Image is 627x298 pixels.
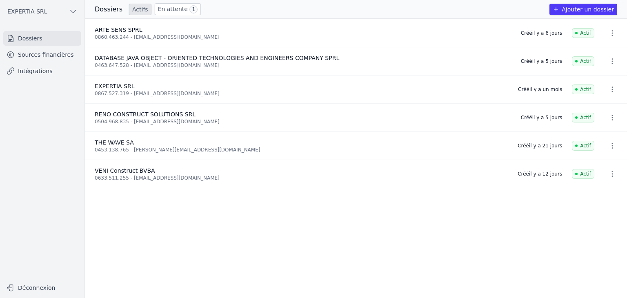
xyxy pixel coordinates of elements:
[95,83,135,89] span: EXPERTIA SRL
[521,58,562,64] div: Créé il y a 5 jours
[572,141,594,151] span: Actif
[95,34,511,40] div: 0860.463.244 - [EMAIL_ADDRESS][DOMAIN_NAME]
[95,62,511,69] div: 0463.647.528 - [EMAIL_ADDRESS][DOMAIN_NAME]
[3,281,81,294] button: Déconnexion
[95,147,508,153] div: 0453.138.765 - [PERSON_NAME][EMAIL_ADDRESS][DOMAIN_NAME]
[7,7,47,16] span: EXPERTIA SRL
[572,28,594,38] span: Actif
[95,111,196,118] span: RENO CONSTRUCT SOLUTIONS SRL
[549,4,617,15] button: Ajouter un dossier
[95,118,511,125] div: 0504.968.835 - [EMAIL_ADDRESS][DOMAIN_NAME]
[95,175,508,181] div: 0633.511.255 - [EMAIL_ADDRESS][DOMAIN_NAME]
[129,4,151,15] a: Actifs
[518,86,562,93] div: Créé il y a un mois
[95,139,134,146] span: THE WAVE SA
[3,31,81,46] a: Dossiers
[95,27,142,33] span: ARTE SENS SPRL
[189,5,198,13] span: 1
[3,47,81,62] a: Sources financières
[155,3,201,15] a: En attente 1
[572,113,594,122] span: Actif
[521,30,562,36] div: Créé il y a 6 jours
[521,114,562,121] div: Créé il y a 5 jours
[95,4,122,14] h3: Dossiers
[518,142,562,149] div: Créé il y a 21 jours
[95,167,155,174] span: VENI Construct BVBA
[95,55,339,61] span: DATABASE JAVA OBJECT - ORIENTED TECHNOLOGIES AND ENGINEERS COMPANY SPRL
[3,5,81,18] button: EXPERTIA SRL
[3,64,81,78] a: Intégrations
[572,169,594,179] span: Actif
[572,56,594,66] span: Actif
[518,171,562,177] div: Créé il y a 12 jours
[572,85,594,94] span: Actif
[95,90,508,97] div: 0867.527.319 - [EMAIL_ADDRESS][DOMAIN_NAME]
